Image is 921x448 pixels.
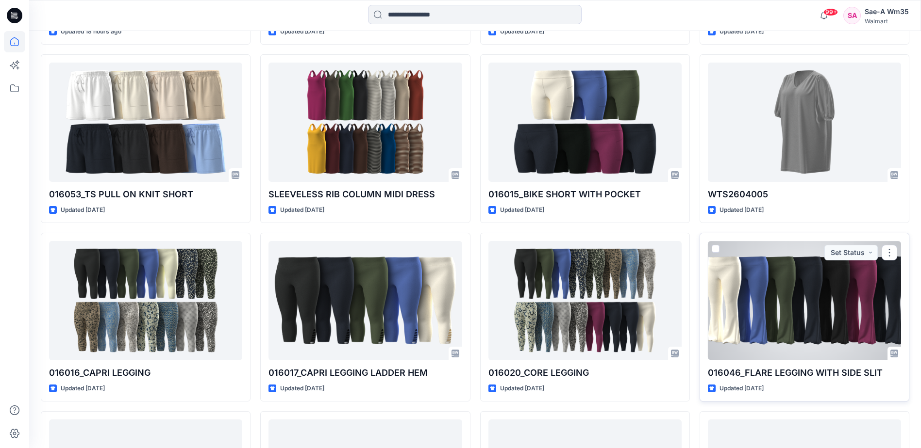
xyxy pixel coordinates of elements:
[280,384,324,394] p: Updated [DATE]
[49,366,242,380] p: 016016_CAPRI LEGGING
[280,27,324,37] p: Updated [DATE]
[865,6,909,17] div: Sae-A Wm35
[268,188,462,201] p: SLEEVELESS RIB COLUMN MIDI DRESS
[268,366,462,380] p: 016017_CAPRI LEGGING LADDER HEM
[61,384,105,394] p: Updated [DATE]
[488,63,682,181] a: 016015_BIKE SHORT WITH POCKET
[268,63,462,181] a: SLEEVELESS RIB COLUMN MIDI DRESS
[720,27,764,37] p: Updated [DATE]
[49,241,242,360] a: 016016_CAPRI LEGGING
[708,63,901,181] a: WTS2604005
[708,188,901,201] p: WTS2604005
[500,27,544,37] p: Updated [DATE]
[865,17,909,25] div: Walmart
[61,205,105,215] p: Updated [DATE]
[720,384,764,394] p: Updated [DATE]
[49,188,242,201] p: 016053_TS PULL ON KNIT SHORT
[500,384,544,394] p: Updated [DATE]
[488,241,682,360] a: 016020_CORE LEGGING
[488,188,682,201] p: 016015_BIKE SHORT WITH POCKET
[268,241,462,360] a: 016017_CAPRI LEGGING LADDER HEM
[823,8,838,16] span: 99+
[49,63,242,181] a: 016053_TS PULL ON KNIT SHORT
[708,366,901,380] p: 016046_FLARE LEGGING WITH SIDE SLIT
[720,205,764,215] p: Updated [DATE]
[500,205,544,215] p: Updated [DATE]
[488,366,682,380] p: 016020_CORE LEGGING
[61,27,121,37] p: Updated 18 hours ago
[708,241,901,360] a: 016046_FLARE LEGGING WITH SIDE SLIT
[280,205,324,215] p: Updated [DATE]
[843,7,861,24] div: SA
